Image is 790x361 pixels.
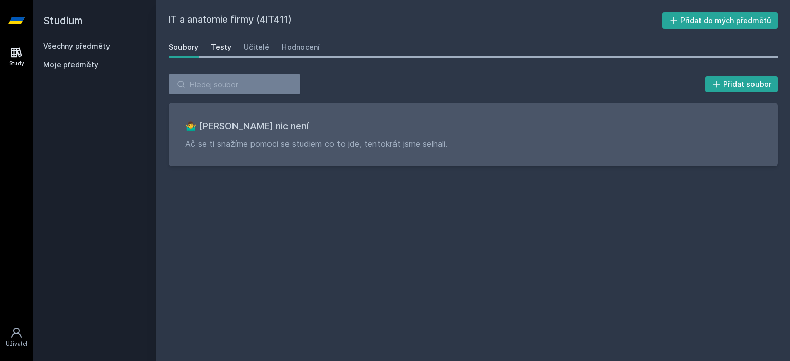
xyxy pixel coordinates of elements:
[169,37,199,58] a: Soubory
[211,37,231,58] a: Testy
[244,42,270,52] div: Učitelé
[185,119,761,134] h3: 🤷‍♂️ [PERSON_NAME] nic není
[662,12,778,29] button: Přidat do mých předmětů
[9,60,24,67] div: Study
[169,12,662,29] h2: IT a anatomie firmy (4IT411)
[244,37,270,58] a: Učitelé
[43,42,110,50] a: Všechny předměty
[169,74,300,94] input: Hledej soubor
[2,41,31,72] a: Study
[185,138,761,150] p: Ač se ti snažíme pomoci se studiem co to jde, tentokrát jsme selhali.
[282,37,320,58] a: Hodnocení
[169,42,199,52] div: Soubory
[705,76,778,92] button: Přidat soubor
[2,321,31,353] a: Uživatel
[282,42,320,52] div: Hodnocení
[6,340,27,348] div: Uživatel
[43,60,98,70] span: Moje předměty
[211,42,231,52] div: Testy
